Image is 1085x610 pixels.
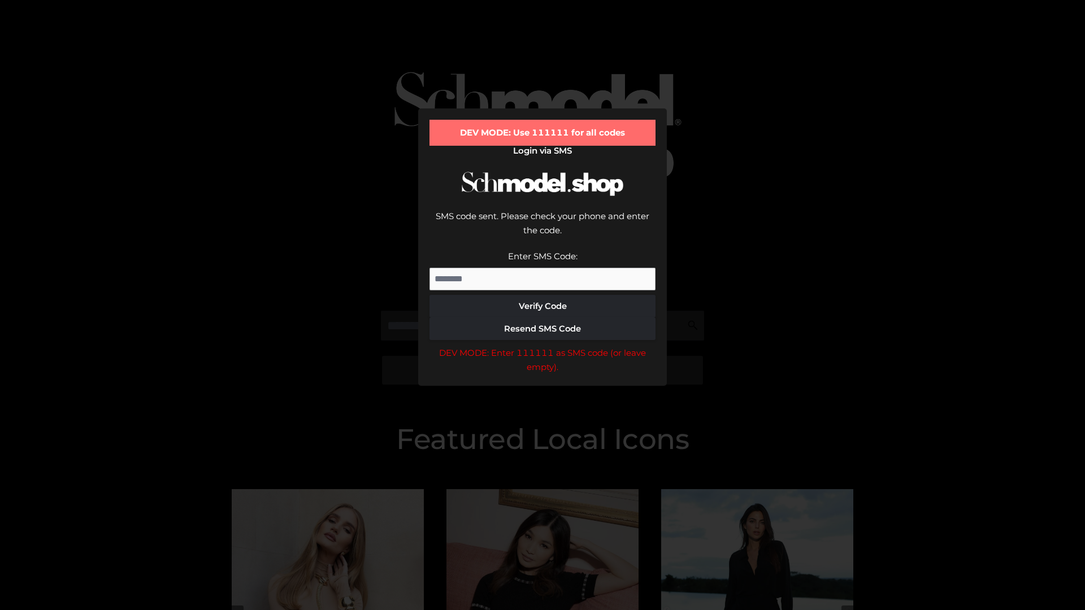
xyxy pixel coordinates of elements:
[429,146,656,156] h2: Login via SMS
[458,162,627,206] img: Schmodel Logo
[429,346,656,374] div: DEV MODE: Enter 111111 as SMS code (or leave empty).
[429,209,656,249] div: SMS code sent. Please check your phone and enter the code.
[429,120,656,146] div: DEV MODE: Use 111111 for all codes
[508,251,578,262] label: Enter SMS Code:
[429,317,656,340] button: Resend SMS Code
[429,295,656,317] button: Verify Code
